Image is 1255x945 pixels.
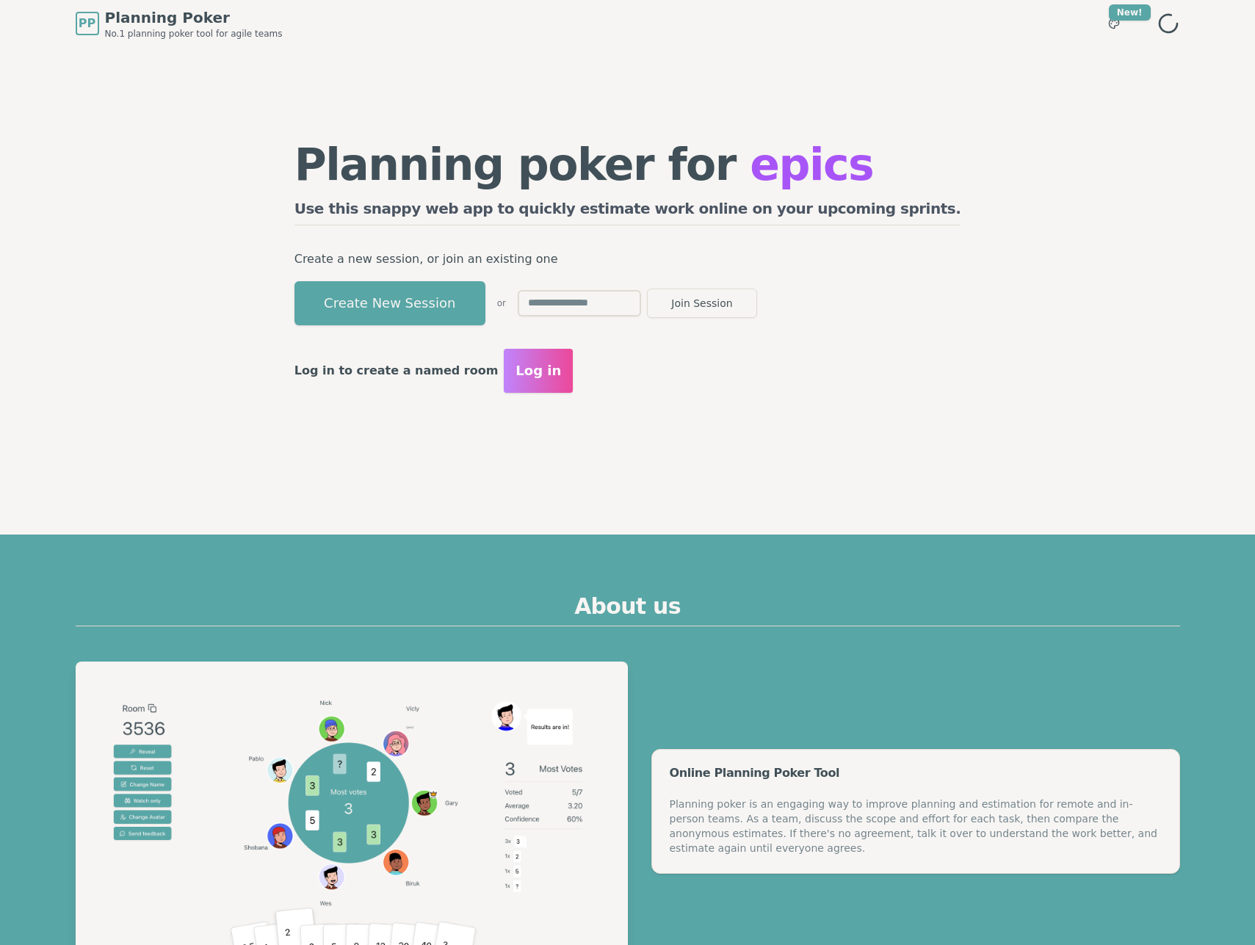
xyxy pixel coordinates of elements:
a: PPPlanning PokerNo.1 planning poker tool for agile teams [76,7,283,40]
button: Log in [504,349,573,393]
div: Planning poker is an engaging way to improve planning and estimation for remote and in-person tea... [670,797,1162,855]
span: or [497,297,506,309]
p: Create a new session, or join an existing one [294,249,961,269]
span: PP [79,15,95,32]
button: New! [1101,10,1127,37]
span: epics [750,139,873,190]
h1: Planning poker for [294,142,961,187]
button: Join Session [647,289,757,318]
span: No.1 planning poker tool for agile teams [105,28,283,40]
h2: Use this snappy web app to quickly estimate work online on your upcoming sprints. [294,198,961,225]
div: New! [1109,4,1151,21]
span: Planning Poker [105,7,283,28]
h2: About us [76,593,1180,626]
button: Create New Session [294,281,485,325]
span: Log in [516,361,561,381]
p: Log in to create a named room [294,361,499,381]
div: Online Planning Poker Tool [670,767,1162,779]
